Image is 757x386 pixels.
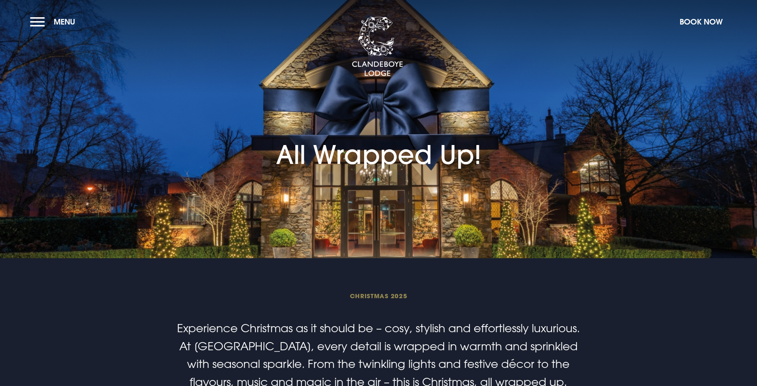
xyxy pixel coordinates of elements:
[675,12,727,31] button: Book Now
[276,93,481,170] h1: All Wrapped Up!
[174,292,583,300] span: Christmas 2025
[352,17,403,77] img: Clandeboye Lodge
[30,12,80,31] button: Menu
[54,17,75,27] span: Menu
